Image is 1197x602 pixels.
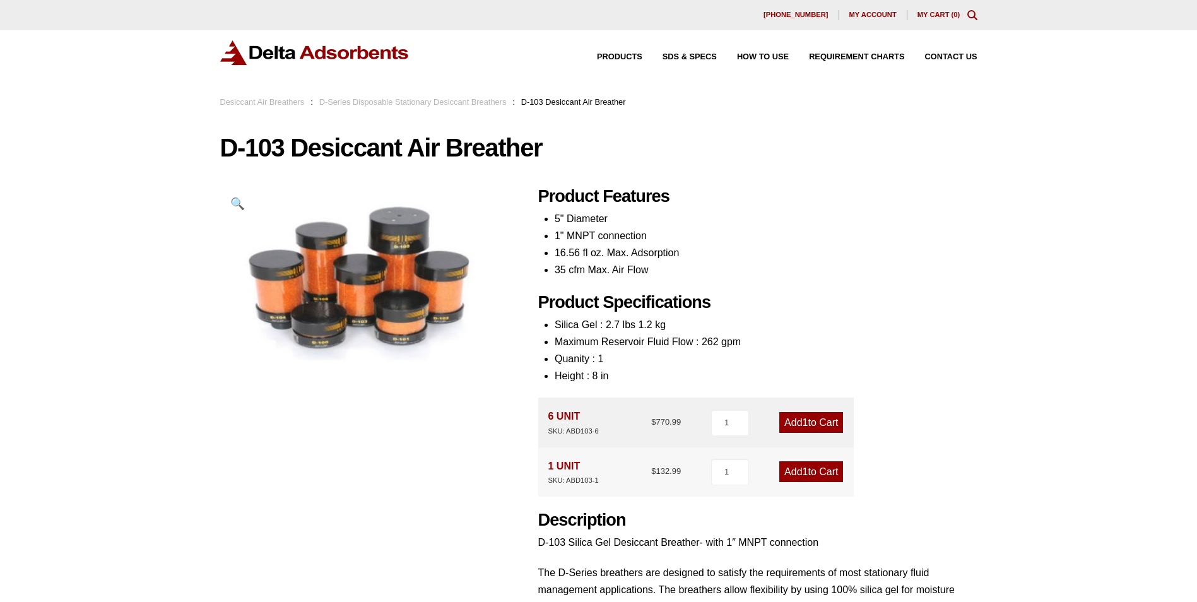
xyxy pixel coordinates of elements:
a: My Cart (0) [917,11,960,18]
h2: Product Features [538,186,977,207]
a: Contact Us [905,53,977,61]
div: Toggle Modal Content [967,10,977,20]
span: 1 [803,417,808,428]
img: Delta Adsorbents [220,40,410,65]
span: $ [651,466,656,476]
a: [PHONE_NUMBER] [753,10,839,20]
li: Height : 8 in [555,367,977,384]
div: SKU: ABD103-1 [548,475,599,487]
a: My account [839,10,907,20]
span: Requirement Charts [809,53,904,61]
span: How to Use [737,53,789,61]
span: Products [597,53,642,61]
a: Desiccant Air Breathers [220,97,305,107]
h2: Product Specifications [538,292,977,313]
span: : [310,97,313,107]
a: How to Use [717,53,789,61]
li: Silica Gel : 2.7 lbs 1.2 kg [555,316,977,333]
span: D-103 Desiccant Air Breather [521,97,626,107]
a: View full-screen image gallery [220,186,255,221]
bdi: 770.99 [651,417,681,427]
p: D-103 Silica Gel Desiccant Breather- with 1″ MNPT connection [538,534,977,551]
span: SDS & SPECS [663,53,717,61]
a: Requirement Charts [789,53,904,61]
span: 🔍 [230,197,245,210]
h2: Description [538,510,977,531]
a: Products [577,53,642,61]
h1: D-103 Desiccant Air Breather [220,134,977,161]
span: : [512,97,515,107]
div: 1 UNIT [548,457,599,487]
li: 1" MNPT connection [555,227,977,244]
span: Contact Us [925,53,977,61]
a: D-Series Disposable Stationary Desiccant Breathers [319,97,507,107]
bdi: 132.99 [651,466,681,476]
div: 6 UNIT [548,408,599,437]
a: SDS & SPECS [642,53,717,61]
span: $ [651,417,656,427]
li: 16.56 fl oz. Max. Adsorption [555,244,977,261]
a: Add1to Cart [779,412,843,433]
span: 1 [803,466,808,477]
span: My account [849,11,897,18]
div: SKU: ABD103-6 [548,425,599,437]
span: 0 [953,11,957,18]
li: 5" Diameter [555,210,977,227]
li: 35 cfm Max. Air Flow [555,261,977,278]
span: [PHONE_NUMBER] [764,11,828,18]
li: Quanity : 1 [555,350,977,367]
li: Maximum Reservoir Fluid Flow : 262 gpm [555,333,977,350]
a: Add1to Cart [779,461,843,482]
